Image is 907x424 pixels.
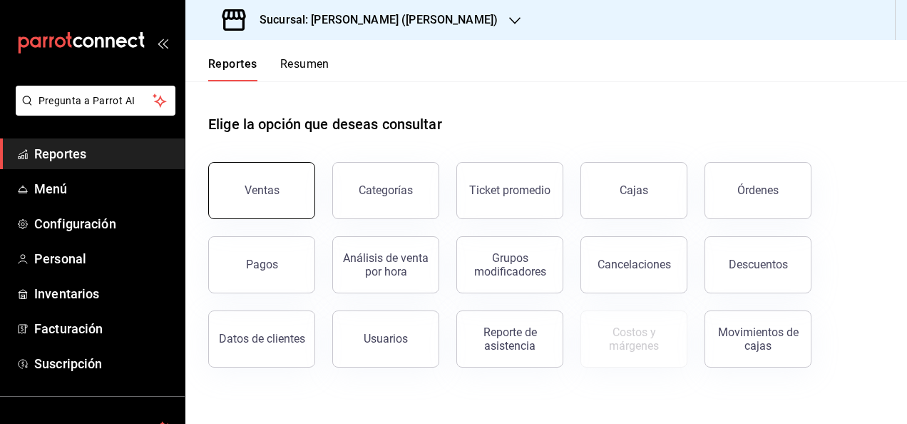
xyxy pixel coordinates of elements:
span: Inventarios [34,284,173,303]
h3: Sucursal: [PERSON_NAME] ([PERSON_NAME]) [248,11,498,29]
span: Pregunta a Parrot AI [39,94,153,108]
button: Datos de clientes [208,311,315,368]
div: Movimientos de cajas [714,325,802,353]
div: Ticket promedio [469,183,550,197]
div: navigation tabs [208,57,329,81]
button: Órdenes [704,162,811,219]
div: Categorías [359,183,413,197]
a: Pregunta a Parrot AI [10,104,175,118]
div: Datos de clientes [219,332,305,345]
div: Descuentos [729,258,788,271]
button: Movimientos de cajas [704,311,811,368]
div: Ventas [245,183,280,197]
button: Usuarios [332,311,439,368]
h1: Elige la opción que deseas consultar [208,113,442,135]
div: Reporte de asistencia [466,325,554,353]
button: Reporte de asistencia [456,311,563,368]
span: Suscripción [34,354,173,373]
div: Pagos [246,258,278,271]
button: Cancelaciones [580,236,687,293]
button: Categorías [332,162,439,219]
div: Costos y márgenes [590,325,678,353]
button: Resumen [280,57,329,81]
button: Descuentos [704,236,811,293]
button: Análisis de venta por hora [332,236,439,293]
button: Contrata inventarios para ver este reporte [580,311,687,368]
div: Usuarios [364,332,408,345]
div: Análisis de venta por hora [342,251,430,278]
button: Pagos [208,236,315,293]
span: Configuración [34,214,173,233]
button: Reportes [208,57,257,81]
button: Cajas [580,162,687,219]
button: Ticket promedio [456,162,563,219]
button: Grupos modificadores [456,236,563,293]
button: Pregunta a Parrot AI [16,86,175,116]
span: Facturación [34,319,173,338]
div: Grupos modificadores [466,251,554,278]
span: Reportes [34,144,173,163]
div: Órdenes [737,183,779,197]
button: open_drawer_menu [157,37,168,49]
span: Personal [34,249,173,268]
div: Cancelaciones [598,258,671,271]
button: Ventas [208,162,315,219]
span: Menú [34,179,173,198]
div: Cajas [620,183,648,197]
